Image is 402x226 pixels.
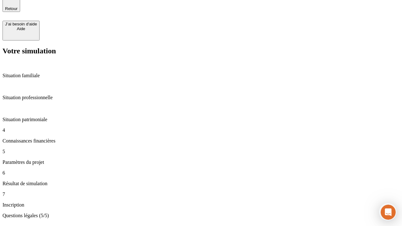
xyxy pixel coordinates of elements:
[381,205,396,220] iframe: Intercom live chat
[3,181,399,186] p: Résultat de simulation
[3,202,399,208] p: Inscription
[3,138,399,144] p: Connaissances financières
[5,26,37,31] div: Aide
[3,73,399,78] p: Situation familiale
[3,95,399,100] p: Situation professionnelle
[3,159,399,165] p: Paramètres du projet
[3,127,399,133] p: 4
[3,47,399,55] h2: Votre simulation
[3,213,399,218] p: Questions légales (5/5)
[3,191,399,197] p: 7
[3,117,399,122] p: Situation patrimoniale
[379,203,397,221] iframe: Intercom live chat discovery launcher
[3,170,399,176] p: 6
[5,22,37,26] div: J’ai besoin d'aide
[5,6,18,11] span: Retour
[3,21,40,40] button: J’ai besoin d'aideAide
[3,149,399,154] p: 5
